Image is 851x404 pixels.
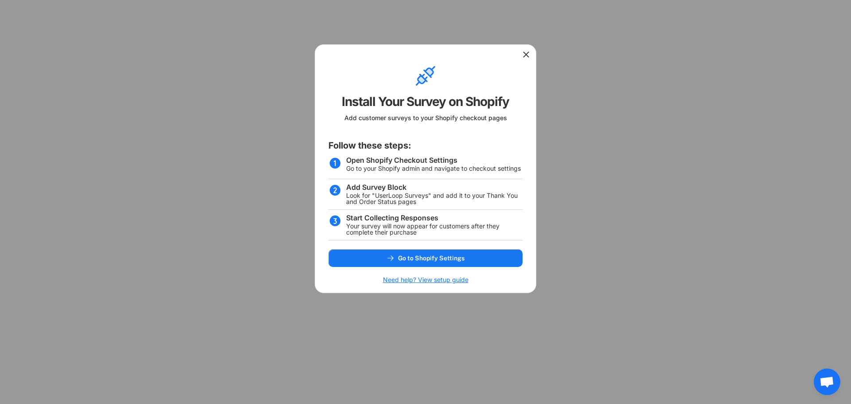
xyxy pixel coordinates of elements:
span: Go to Shopify Settings [398,255,465,261]
div: Add Survey Block [346,184,406,191]
div: Look for "UserLoop Surveys" and add it to your Thank You and Order Status pages [346,192,523,205]
div: Your survey will now appear for customers after they complete their purchase [346,223,523,235]
h6: Need help? View setup guide [383,276,468,284]
div: Add customer surveys to your Shopify checkout pages [344,114,507,126]
div: Open Shopify Checkout Settings [346,157,457,164]
button: Go to Shopify Settings [328,249,523,267]
div: Install Your Survey on Shopify [342,94,509,110]
div: Start Collecting Responses [346,214,438,221]
div: Go to your Shopify admin and navigate to checkout settings [346,165,521,172]
a: Open chat [814,369,840,395]
div: Follow these steps: [328,140,411,152]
